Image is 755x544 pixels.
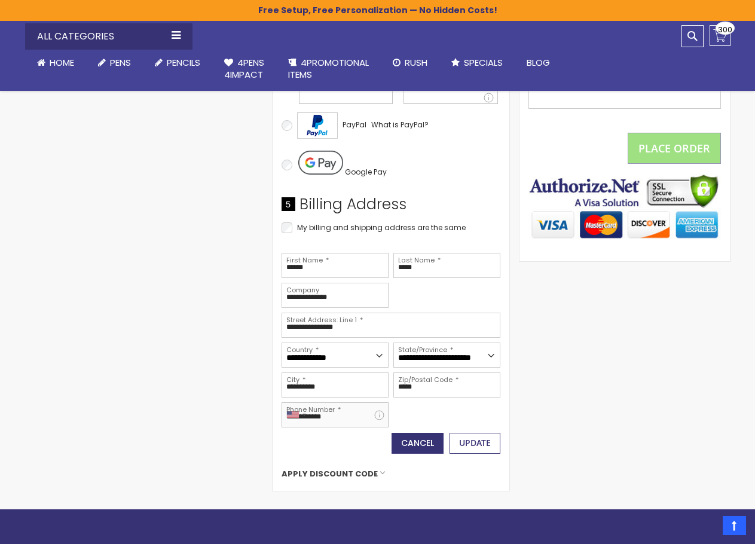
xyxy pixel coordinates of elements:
a: Pencils [143,50,212,76]
span: Pencils [167,56,200,69]
div: United States: +1 [282,403,310,427]
span: Google Pay [345,167,387,177]
span: Cancel [401,437,434,449]
img: Acceptance Mark [297,112,338,139]
span: 300 [718,24,732,35]
a: Blog [515,50,562,76]
div: All Categories [25,23,192,50]
img: Pay with Google Pay [298,151,343,175]
button: Update [450,433,500,454]
span: Pens [110,56,131,69]
span: PayPal [343,120,366,130]
span: 4PROMOTIONAL ITEMS [288,56,369,81]
span: Home [50,56,74,69]
a: What is PayPal? [371,118,429,132]
a: Rush [381,50,439,76]
span: Specials [464,56,503,69]
a: 4PROMOTIONALITEMS [276,50,381,88]
a: 300 [710,25,730,46]
span: My billing and shipping address are the same [297,222,466,233]
span: Blog [527,56,550,69]
span: What is PayPal? [371,120,429,130]
span: Update [459,437,491,448]
a: Top [723,516,746,535]
div: Billing Address [282,194,500,221]
a: Home [25,50,86,76]
span: Apply Discount Code [282,469,378,479]
a: Pens [86,50,143,76]
span: 4Pens 4impact [224,56,264,81]
a: Specials [439,50,515,76]
button: Cancel [392,433,444,454]
span: Rush [405,56,427,69]
a: 4Pens4impact [212,50,276,88]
